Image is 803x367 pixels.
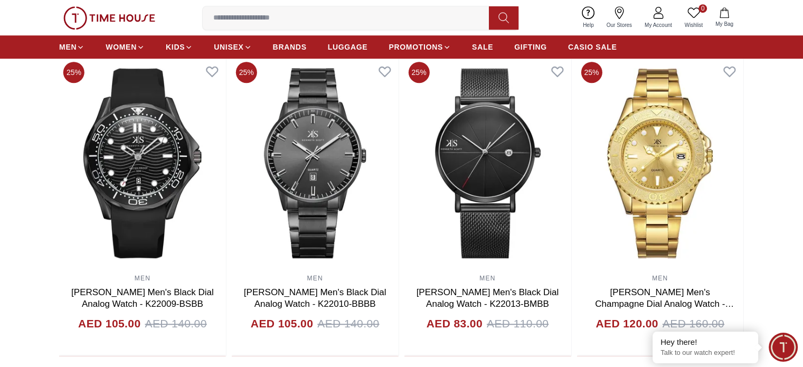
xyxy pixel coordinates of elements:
[63,62,84,83] span: 25%
[328,42,368,52] span: LUGGAGE
[514,37,547,57] a: GIFTING
[106,37,145,57] a: WOMEN
[273,37,307,57] a: BRANDS
[579,21,598,29] span: Help
[652,275,668,282] a: MEN
[711,20,738,28] span: My Bag
[427,315,483,332] h4: AED 83.00
[328,37,368,57] a: LUGGAGE
[660,349,750,357] p: Talk to our watch expert!
[166,37,193,57] a: KIDS
[600,4,638,31] a: Our Stores
[307,275,323,282] a: MEN
[417,287,559,309] a: [PERSON_NAME] Men's Black Dial Analog Watch - K22013-BMBB
[514,42,547,52] span: GIFTING
[59,42,77,52] span: MEN
[244,287,386,309] a: [PERSON_NAME] Men's Black Dial Analog Watch - K22010-BBBB
[63,6,155,30] img: ...
[404,58,571,269] img: Kenneth Scott Men's Black Dial Analog Watch - K22013-BMBB
[568,37,617,57] a: CASIO SALE
[389,37,451,57] a: PROMOTIONS
[596,315,658,332] h4: AED 120.00
[678,4,709,31] a: 0Wishlist
[214,42,243,52] span: UNISEX
[663,315,724,332] span: AED 160.00
[78,315,140,332] h4: AED 105.00
[236,62,257,83] span: 25%
[214,37,251,57] a: UNISEX
[135,275,150,282] a: MEN
[581,62,602,83] span: 25%
[59,37,84,57] a: MEN
[577,58,743,269] img: Kenneth Scott Men's Champagne Dial Analog Watch - K23022-GBGC
[71,287,214,309] a: [PERSON_NAME] Men's Black Dial Analog Watch - K22009-BSBB
[681,21,707,29] span: Wishlist
[769,333,798,362] div: Chat Widget
[472,37,493,57] a: SALE
[317,315,379,332] span: AED 140.00
[698,4,707,13] span: 0
[479,275,495,282] a: MEN
[602,21,636,29] span: Our Stores
[389,42,443,52] span: PROMOTIONS
[106,42,137,52] span: WOMEN
[660,337,750,347] div: Hey there!
[709,5,740,30] button: My Bag
[232,58,399,269] img: Kenneth Scott Men's Black Dial Analog Watch - K22010-BBBB
[577,4,600,31] a: Help
[640,21,676,29] span: My Account
[59,58,226,269] img: Kenneth Scott Men's Black Dial Analog Watch - K22009-BSBB
[273,42,307,52] span: BRANDS
[251,315,313,332] h4: AED 105.00
[595,287,734,321] a: [PERSON_NAME] Men's Champagne Dial Analog Watch - K23022-GBGC
[472,42,493,52] span: SALE
[568,42,617,52] span: CASIO SALE
[145,315,206,332] span: AED 140.00
[166,42,185,52] span: KIDS
[487,315,549,332] span: AED 110.00
[409,62,430,83] span: 25%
